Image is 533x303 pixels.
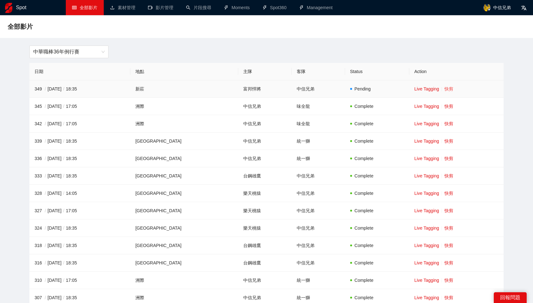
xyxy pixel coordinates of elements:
a: 快剪 [444,173,453,178]
span: Complete [355,104,374,109]
td: 台鋼雄鷹 [238,254,292,272]
span: Complete [355,191,374,196]
td: 316 [DATE] 18:35 [29,254,130,272]
a: thunderboltMoments [224,5,250,10]
td: 台鋼雄鷹 [238,237,292,254]
span: / [61,86,66,91]
td: 中信兄弟 [238,98,292,115]
td: 統一獅 [292,150,345,167]
th: 主隊 [238,63,292,80]
span: table [72,5,77,10]
span: / [43,243,47,248]
a: search片段搜尋 [186,5,211,10]
span: Complete [355,208,374,213]
td: 台鋼雄鷹 [238,167,292,185]
span: 全部影片 [80,5,97,10]
td: 中信兄弟 [238,133,292,150]
td: 中信兄弟 [292,167,345,185]
a: Live Tagging [414,121,439,126]
span: / [61,208,66,213]
td: 洲際 [130,115,238,133]
span: / [43,139,47,144]
a: Live Tagging [414,295,439,300]
a: 快剪 [444,208,453,213]
th: Status [345,63,409,80]
span: Complete [355,156,374,161]
td: [GEOGRAPHIC_DATA] [130,185,238,202]
span: Complete [355,278,374,283]
a: Live Tagging [414,260,439,265]
a: 快剪 [444,243,453,248]
span: Pending [355,86,371,91]
td: 342 [DATE] 17:05 [29,115,130,133]
td: 中信兄弟 [238,150,292,167]
td: 統一獅 [292,272,345,289]
span: Complete [355,295,374,300]
span: / [43,86,47,91]
span: / [43,156,47,161]
span: / [61,260,66,265]
a: 快剪 [444,121,453,126]
td: 333 [DATE] 18:35 [29,167,130,185]
td: 327 [DATE] 17:05 [29,202,130,220]
a: 快剪 [444,278,453,283]
span: / [61,226,66,231]
span: Complete [355,243,374,248]
td: 中信兄弟 [292,237,345,254]
td: 樂天桃猿 [238,185,292,202]
span: 全部影片 [8,22,33,32]
span: Complete [355,226,374,231]
td: 349 [DATE] 18:35 [29,80,130,98]
span: / [61,278,66,283]
a: 快剪 [444,260,453,265]
th: Action [409,63,504,80]
span: / [61,295,66,300]
th: 日期 [29,63,130,80]
a: 快剪 [444,295,453,300]
a: Live Tagging [414,278,439,283]
span: / [61,173,66,178]
span: / [43,173,47,178]
a: 快剪 [444,86,453,91]
div: 回報問題 [494,292,527,303]
span: / [43,295,47,300]
a: video-camera影片管理 [148,5,173,10]
td: [GEOGRAPHIC_DATA] [130,150,238,167]
a: Live Tagging [414,139,439,144]
td: [GEOGRAPHIC_DATA] [130,133,238,150]
span: / [43,260,47,265]
span: / [61,104,66,109]
td: 中信兄弟 [238,272,292,289]
span: / [43,278,47,283]
span: / [43,226,47,231]
span: Complete [355,173,374,178]
td: [GEOGRAPHIC_DATA] [130,237,238,254]
span: / [61,191,66,196]
a: 快剪 [444,226,453,231]
td: [GEOGRAPHIC_DATA] [130,167,238,185]
span: / [43,208,47,213]
span: / [43,104,47,109]
td: 味全龍 [292,115,345,133]
td: 中信兄弟 [238,115,292,133]
td: 中信兄弟 [292,254,345,272]
th: 客隊 [292,63,345,80]
span: 中華職棒36年例行賽 [33,46,105,58]
td: 336 [DATE] 18:35 [29,150,130,167]
a: Live Tagging [414,208,439,213]
td: 中信兄弟 [292,185,345,202]
td: 339 [DATE] 18:35 [29,133,130,150]
td: 345 [DATE] 17:05 [29,98,130,115]
a: thunderboltManagement [299,5,333,10]
a: Live Tagging [414,243,439,248]
td: [GEOGRAPHIC_DATA] [130,202,238,220]
a: Live Tagging [414,156,439,161]
span: Complete [355,139,374,144]
span: / [61,156,66,161]
td: 310 [DATE] 17:05 [29,272,130,289]
span: / [43,191,47,196]
a: 快剪 [444,104,453,109]
a: Live Tagging [414,173,439,178]
td: 324 [DATE] 18:35 [29,220,130,237]
span: / [43,121,47,126]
